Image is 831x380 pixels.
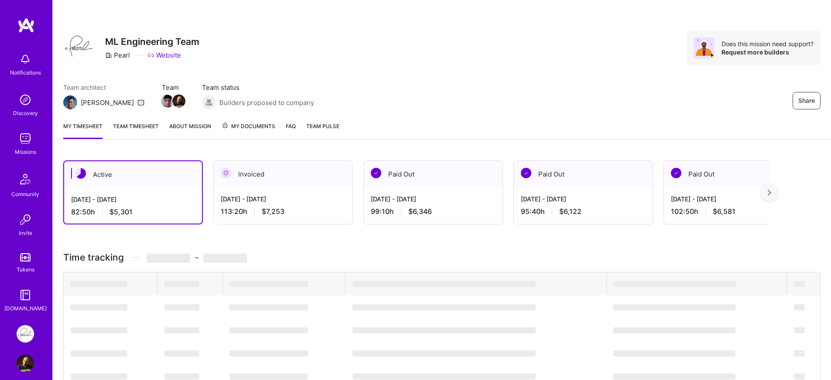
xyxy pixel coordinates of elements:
div: [DATE] - [DATE] [521,194,646,204]
div: Discovery [13,109,38,118]
span: ‌ [613,350,735,356]
div: [DATE] - [DATE] [371,194,496,204]
a: Team timesheet [113,122,159,139]
span: ‌ [613,327,735,333]
div: Community [11,190,39,199]
img: bell [17,51,34,68]
span: ‌ [203,254,247,263]
a: Website [147,51,181,60]
img: User Avatar [17,355,34,372]
span: ‌ [164,373,199,380]
span: Team Pulse [306,123,339,129]
img: Active [75,168,86,179]
i: icon Mail [137,99,144,106]
div: Pearl [105,51,130,60]
div: Paid Out [514,161,653,187]
img: Team Member Avatar [161,95,174,108]
span: ‌ [71,281,127,287]
img: Company Logo [63,31,95,62]
img: Team Architect [63,95,77,109]
img: discovery [17,91,34,109]
a: Team Member Avatar [162,94,173,109]
a: FAQ [286,122,296,139]
a: My timesheet [63,122,103,139]
span: ‌ [352,350,536,356]
span: My Documents [222,122,275,131]
img: tokens [20,253,31,261]
div: [PERSON_NAME] [81,98,134,107]
span: ‌ [794,281,805,287]
span: ‌ [164,327,199,333]
span: ‌ [164,304,199,310]
img: guide book [17,286,34,304]
span: Team [162,83,185,92]
div: 95:40 h [521,207,646,216]
span: ‌ [229,327,308,333]
div: 99:10 h [371,207,496,216]
span: Share [798,96,815,105]
span: $5,301 [109,207,133,217]
img: Paid Out [371,168,381,178]
span: Builders proposed to company [219,98,314,107]
span: ‌ [352,327,536,333]
span: $6,122 [559,207,581,216]
span: ‌ [230,281,308,287]
span: - [147,252,247,263]
span: ‌ [71,373,127,380]
img: Avatar [694,37,715,58]
img: right [768,190,771,196]
div: Tokens [17,265,34,274]
img: logo [17,17,35,33]
span: ‌ [71,304,127,310]
div: Missions [15,147,36,156]
div: 113:20 h [221,207,345,216]
a: Team Member Avatar [173,94,185,109]
span: ‌ [614,281,736,287]
div: [DATE] - [DATE] [671,194,796,204]
span: ‌ [164,281,199,287]
span: ‌ [147,254,190,263]
span: $6,581 [713,207,735,216]
img: Team Member Avatar [172,95,185,108]
img: Pearl: ML Engineering Team [17,325,34,343]
div: Request more builders [722,48,814,56]
span: ‌ [613,304,735,310]
div: [DATE] - [DATE] [221,194,345,204]
a: User Avatar [14,355,36,372]
span: ‌ [794,304,805,310]
button: Share [793,92,821,109]
div: Active [64,161,202,188]
img: teamwork [17,130,34,147]
div: 102:50 h [671,207,796,216]
span: ‌ [71,327,127,333]
span: Team status [202,83,314,92]
span: ‌ [352,304,536,310]
span: ‌ [71,350,127,356]
span: ‌ [352,281,536,287]
span: ‌ [229,350,308,356]
span: $6,346 [408,207,432,216]
span: ‌ [352,373,536,380]
img: Community [15,169,36,190]
div: Invoiced [214,161,352,187]
div: Invite [19,228,32,237]
img: Paid Out [521,168,531,178]
span: ‌ [794,327,805,333]
span: ‌ [613,373,735,380]
h3: ML Engineering Team [105,36,199,47]
div: 82:50 h [71,207,195,217]
span: Team architect [63,83,144,92]
div: Paid Out [664,161,803,187]
span: ‌ [794,350,805,356]
a: Pearl: ML Engineering Team [14,325,36,343]
div: [DATE] - [DATE] [71,195,195,204]
div: [DOMAIN_NAME] [4,304,47,313]
a: My Documents [222,122,275,139]
div: Notifications [10,68,41,77]
div: Paid Out [364,161,503,187]
a: Team Pulse [306,122,339,139]
h3: Time tracking [63,252,821,263]
span: ‌ [164,350,199,356]
span: ‌ [229,304,308,310]
a: About Mission [169,122,211,139]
